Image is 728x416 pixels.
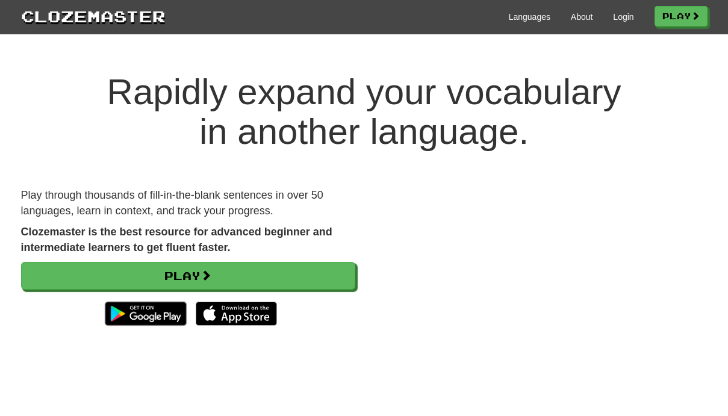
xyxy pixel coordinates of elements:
[21,226,332,253] strong: Clozemaster is the best resource for advanced beginner and intermediate learners to get fluent fa...
[655,6,708,26] a: Play
[99,296,192,332] img: Get it on Google Play
[196,302,277,326] img: Download_on_the_App_Store_Badge_US-UK_135x40-25178aeef6eb6b83b96f5f2d004eda3bffbb37122de64afbaef7...
[509,11,550,23] a: Languages
[21,5,166,27] a: Clozemaster
[571,11,593,23] a: About
[613,11,633,23] a: Login
[21,188,355,219] p: Play through thousands of fill-in-the-blank sentences in over 50 languages, learn in context, and...
[21,262,355,290] a: Play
